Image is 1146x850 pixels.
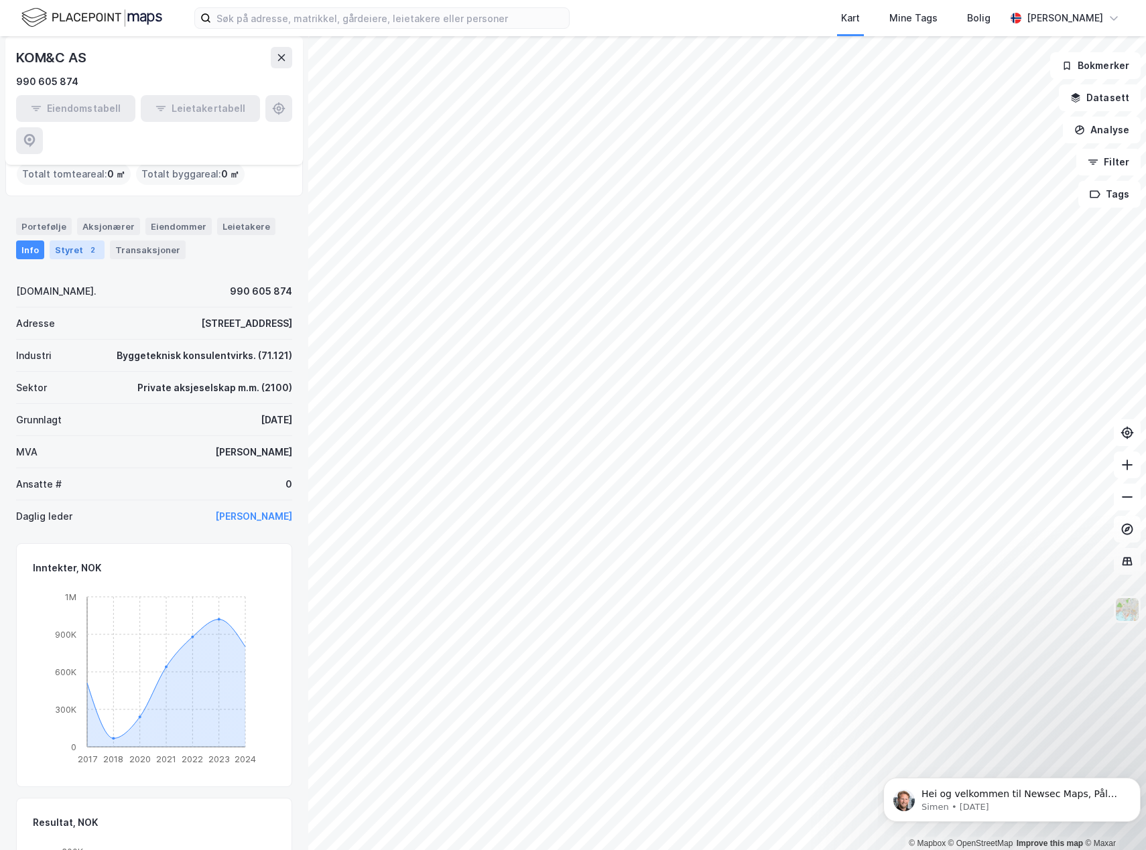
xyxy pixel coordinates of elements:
div: [DATE] [261,412,292,428]
tspan: 600K [55,666,76,677]
div: Aksjonærer [77,218,140,235]
tspan: 2022 [182,754,203,764]
div: 990 605 874 [16,74,78,90]
tspan: 0 [71,741,76,752]
tspan: 2020 [129,754,151,764]
div: Kart [841,10,860,26]
div: Styret [50,240,105,259]
div: 2 [86,243,99,257]
button: Tags [1078,181,1141,208]
a: Mapbox [909,839,946,848]
div: Industri [16,348,52,364]
div: Totalt byggareal : [136,163,245,185]
span: 0 ㎡ [107,166,125,182]
img: logo.f888ab2527a4732fd821a326f86c7f29.svg [21,6,162,29]
div: Daglig leder [16,508,72,524]
div: Grunnlagt [16,412,62,428]
tspan: 2017 [78,754,97,764]
div: Eiendommer [145,218,212,235]
div: Info [16,240,44,259]
tspan: 2021 [156,754,176,764]
div: Leietakere [217,218,275,235]
img: Z [1115,597,1140,622]
input: Søk på adresse, matrikkel, gårdeiere, leietakere eller personer [211,8,569,28]
a: OpenStreetMap [948,839,1013,848]
div: Mine Tags [889,10,938,26]
div: [STREET_ADDRESS] [201,315,292,332]
div: Portefølje [16,218,72,235]
button: Bokmerker [1050,52,1141,79]
div: 990 605 874 [230,283,292,299]
iframe: Intercom notifications message [878,750,1146,843]
div: [PERSON_NAME] [1027,10,1103,26]
tspan: 1M [65,591,76,602]
div: Resultat, NOK [33,814,98,831]
div: 0 [285,476,292,492]
div: Adresse [16,315,55,332]
span: 0 ㎡ [221,166,239,182]
div: Private aksjeselskap m.m. (2100) [137,380,292,396]
div: Ansatte # [16,476,62,492]
div: [PERSON_NAME] [215,444,292,460]
div: Bolig [967,10,991,26]
div: Byggeteknisk konsulentvirks. (71.121) [117,348,292,364]
div: Inntekter, NOK [33,560,101,576]
tspan: 900K [55,629,76,640]
tspan: 2018 [103,754,123,764]
div: KOM&C AS [16,47,88,68]
tspan: 2023 [208,754,230,764]
a: Improve this map [1017,839,1083,848]
div: MVA [16,444,38,460]
tspan: 300K [55,704,76,715]
tspan: 2024 [235,754,256,764]
button: Filter [1076,149,1141,175]
button: Datasett [1059,84,1141,111]
div: Transaksjoner [110,240,186,259]
button: Analyse [1063,117,1141,143]
div: Totalt tomteareal : [17,163,131,185]
div: Sektor [16,380,47,396]
div: [DOMAIN_NAME]. [16,283,97,299]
